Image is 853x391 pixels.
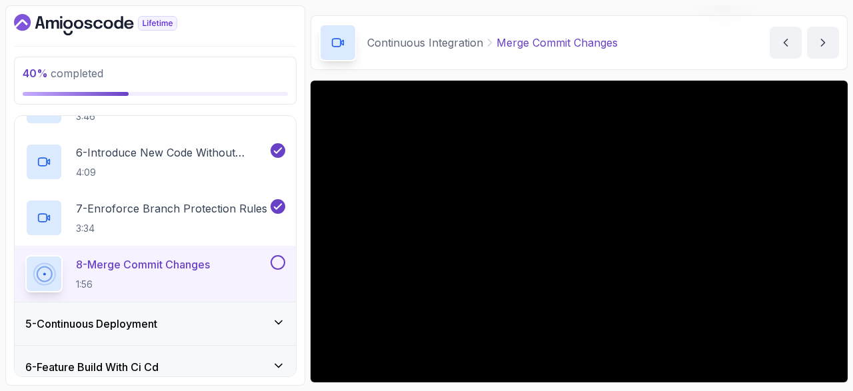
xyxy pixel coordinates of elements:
p: 4:09 [76,166,268,179]
p: 3:46 [76,110,181,123]
span: 40 % [23,67,48,80]
button: 5-Continuous Deployment [15,302,296,345]
p: 8 - Merge Commit Changes [76,256,210,272]
button: next content [807,27,839,59]
span: completed [23,67,103,80]
button: 6-Introduce New Code Without Testing4:09 [25,143,285,181]
button: 8-Merge Commit Changes1:56 [25,255,285,292]
p: 7 - Enroforce Branch Protection Rules [76,200,267,216]
h3: 5 - Continuous Deployment [25,316,157,332]
button: previous content [770,27,802,59]
iframe: 8 - Merge Commit Changes [311,81,848,382]
p: Merge Commit Changes [496,35,618,51]
a: Dashboard [14,14,208,35]
p: 6 - Introduce New Code Without Testing [76,145,268,161]
h3: 6 - Feature Build With Ci Cd [25,359,159,375]
p: 1:56 [76,278,210,291]
button: 6-Feature Build With Ci Cd [15,346,296,388]
p: Continuous Integration [367,35,483,51]
button: 7-Enroforce Branch Protection Rules3:34 [25,199,285,236]
p: 3:34 [76,222,267,235]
